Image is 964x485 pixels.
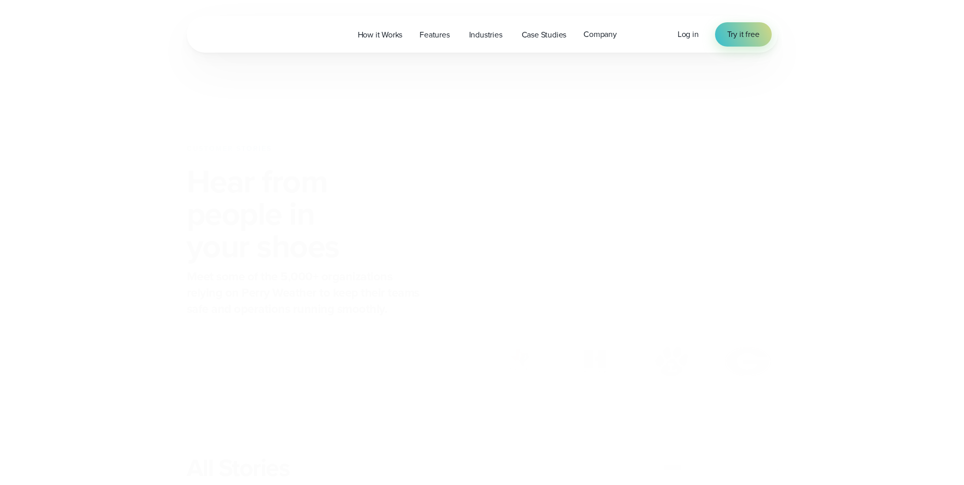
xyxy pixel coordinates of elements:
a: Log in [678,28,699,41]
a: Case Studies [513,24,575,45]
span: Company [583,28,617,41]
span: Case Studies [522,29,567,41]
span: Features [420,29,449,41]
span: Try it free [727,28,760,41]
span: How it Works [358,29,403,41]
a: How it Works [349,24,411,45]
span: Industries [469,29,502,41]
a: Try it free [715,22,772,47]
